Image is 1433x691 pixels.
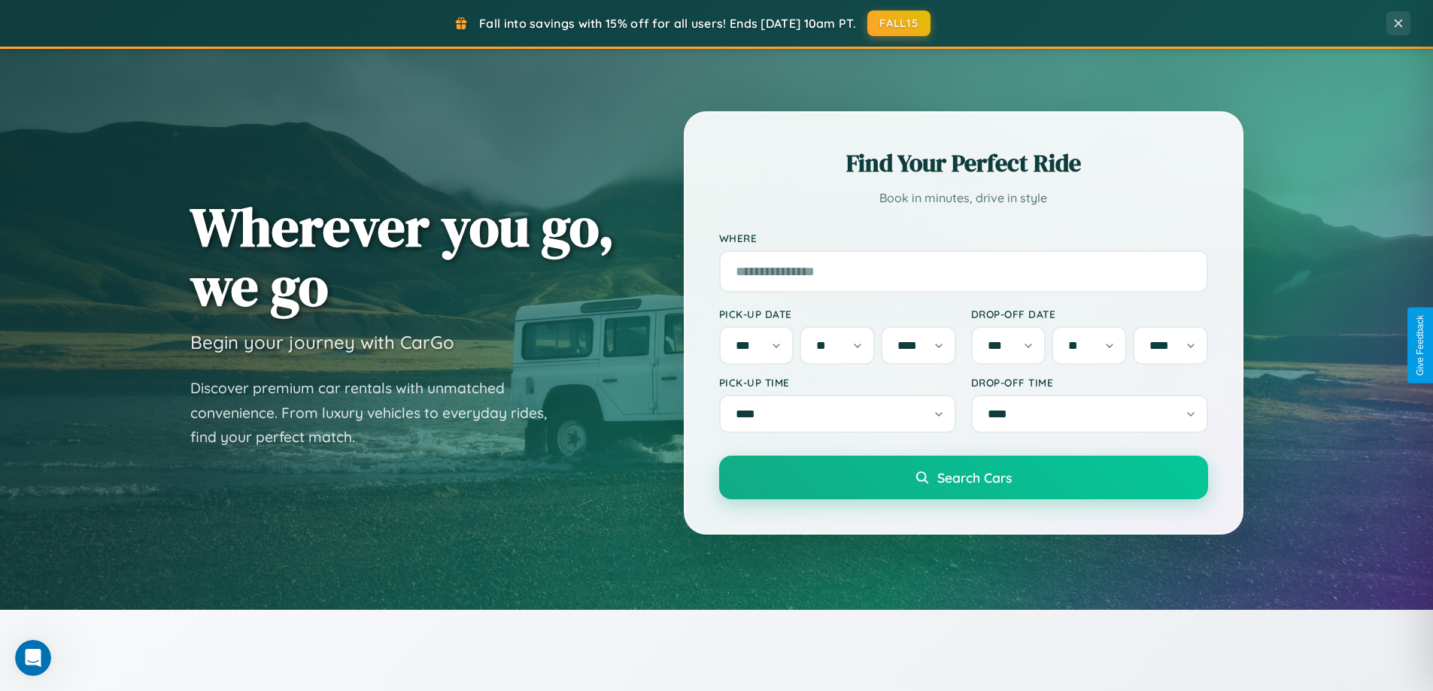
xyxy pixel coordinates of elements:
[719,376,956,389] label: Pick-up Time
[719,232,1208,244] label: Where
[719,308,956,320] label: Pick-up Date
[190,331,454,353] h3: Begin your journey with CarGo
[1415,315,1425,376] div: Give Feedback
[719,147,1208,180] h2: Find Your Perfect Ride
[971,308,1208,320] label: Drop-off Date
[15,640,51,676] iframe: Intercom live chat
[190,376,566,450] p: Discover premium car rentals with unmatched convenience. From luxury vehicles to everyday rides, ...
[867,11,931,36] button: FALL15
[971,376,1208,389] label: Drop-off Time
[719,456,1208,499] button: Search Cars
[937,469,1012,486] span: Search Cars
[479,16,856,31] span: Fall into savings with 15% off for all users! Ends [DATE] 10am PT.
[190,197,615,316] h1: Wherever you go, we go
[719,187,1208,209] p: Book in minutes, drive in style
